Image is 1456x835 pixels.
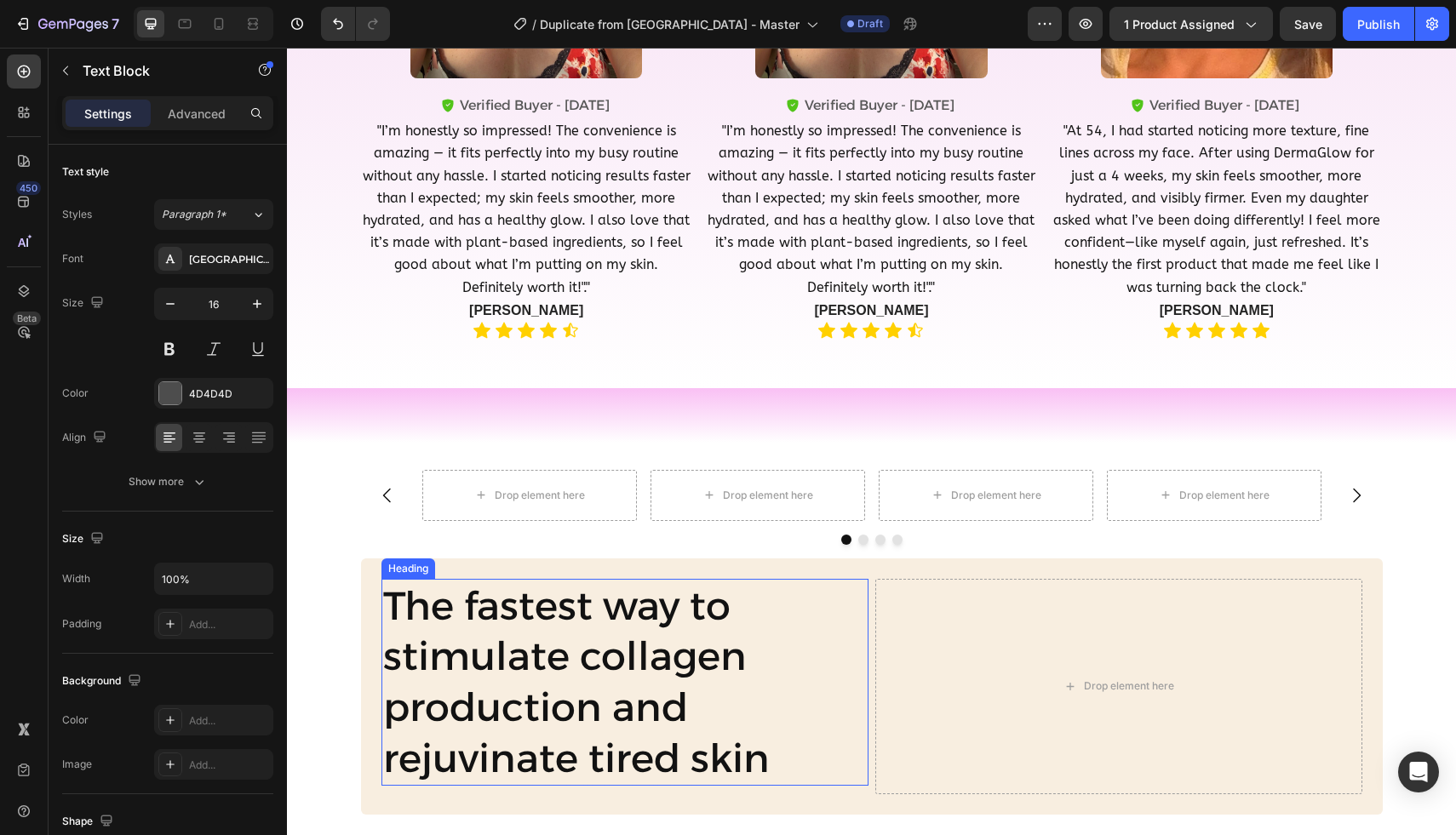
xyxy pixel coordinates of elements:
[16,181,41,195] div: 450
[62,466,273,497] button: Show more
[13,312,41,325] div: Beta
[765,255,1093,272] p: [PERSON_NAME]
[62,528,107,551] div: Size
[797,632,887,645] div: Drop element here
[766,75,1093,247] span: "At 54, I had started noticing more texture, fine lines across my face. After using DermaGlow for...
[571,487,582,497] button: Dot
[1294,17,1322,31] span: Save
[84,105,132,123] p: Settings
[189,758,269,773] div: Add...
[162,207,226,222] span: Paragraph 1*
[1357,15,1400,33] div: Publish
[129,473,208,490] div: Show more
[421,75,748,247] span: "I’m honestly so impressed! The convenience is amazing — it fits perfectly into my busy routine w...
[95,531,582,738] h2: The fastest way to stimulate collagen production and rejuvinate tired skin
[605,487,616,497] button: Dot
[189,252,269,267] div: [GEOGRAPHIC_DATA]
[62,670,145,693] div: Background
[1280,7,1336,41] button: Save
[62,207,92,222] div: Styles
[155,563,272,594] input: Auto
[518,48,668,68] p: Verified Buyer - [DATE]
[112,14,119,34] p: 7
[857,16,883,31] span: Draft
[554,487,565,497] button: Dot
[62,164,109,180] div: Text style
[62,386,89,401] div: Color
[7,7,127,41] button: 7
[77,424,124,472] button: Carousel Back Arrow
[421,255,748,272] p: [PERSON_NAME]
[154,199,273,230] button: Paragraph 1*
[863,48,1012,68] p: Verified Buyer - [DATE]
[168,105,226,123] p: Advanced
[892,441,983,455] div: Drop element here
[540,15,800,33] span: Duplicate from [GEOGRAPHIC_DATA] - Master
[62,251,83,266] div: Font
[62,292,107,315] div: Size
[62,571,90,586] div: Width
[321,7,390,41] div: Undo/Redo
[98,513,145,529] div: Heading
[436,441,526,455] div: Drop element here
[1109,7,1273,41] button: 1 product assigned
[664,441,754,455] div: Drop element here
[287,48,1456,835] iframe: Design area
[1124,15,1235,33] span: 1 product assigned
[189,617,269,632] div: Add...
[62,426,110,449] div: Align
[62,810,117,833] div: Shape
[208,441,298,455] div: Drop element here
[532,15,536,33] span: /
[588,487,599,497] button: Dot
[62,616,101,632] div: Padding
[1343,7,1414,41] button: Publish
[62,757,92,772] div: Image
[1046,424,1093,472] button: Carousel Next Arrow
[189,713,269,729] div: Add...
[1398,752,1439,792] div: Open Intercom Messenger
[189,386,269,402] div: 4D4D4D
[83,60,227,81] p: Text Block
[62,712,89,728] div: Color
